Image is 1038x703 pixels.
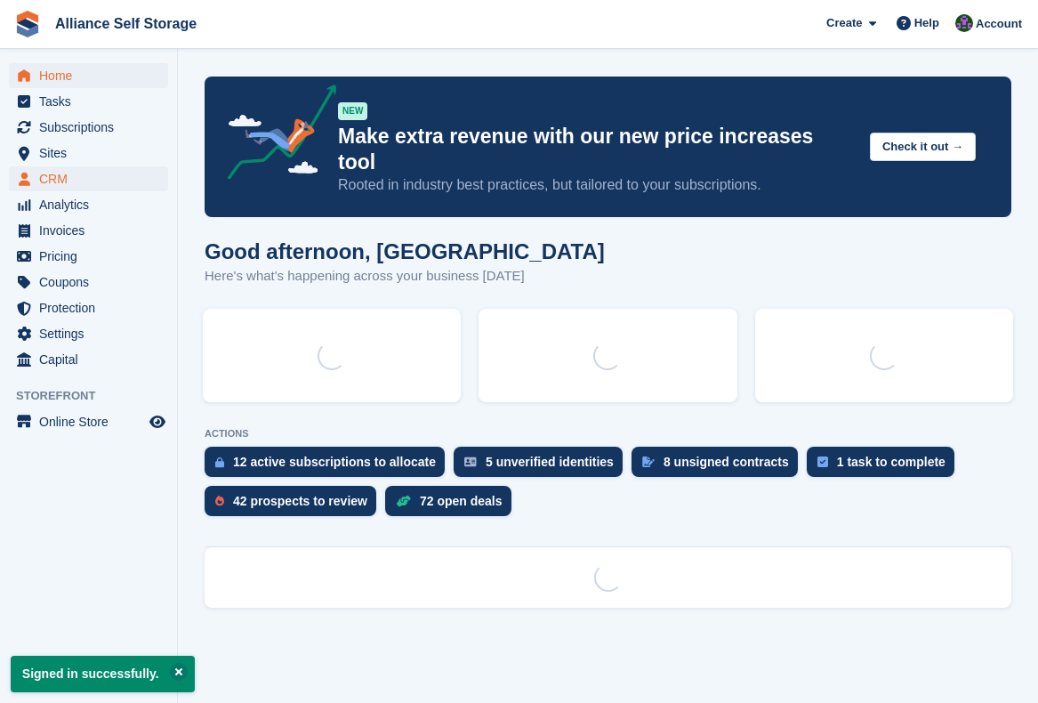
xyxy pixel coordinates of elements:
[9,270,168,295] a: menu
[39,321,146,346] span: Settings
[147,411,168,432] a: Preview store
[16,387,177,405] span: Storefront
[9,321,168,346] a: menu
[338,124,856,175] p: Make extra revenue with our new price increases tool
[205,428,1011,440] p: ACTIONS
[9,295,168,320] a: menu
[233,494,367,508] div: 42 prospects to review
[9,192,168,217] a: menu
[213,85,337,186] img: price-adjustments-announcement-icon-8257ccfd72463d97f412b2fc003d46551f7dbcb40ab6d574587a9cd5c0d94...
[215,457,224,468] img: active_subscription_to_allocate_icon-d502201f5373d7db506a760aba3b589e785aa758c864c3986d89f69b8ff3...
[817,457,828,467] img: task-75834270c22a3079a89374b754ae025e5fb1db73e45f91037f5363f120a921f8.svg
[338,175,856,195] p: Rooted in industry best practices, but tailored to your subscriptions.
[385,486,520,525] a: 72 open deals
[976,15,1022,33] span: Account
[39,218,146,243] span: Invoices
[396,495,411,507] img: deal-1b604bf984904fb50ccaf53a9ad4b4a5d6e5aea283cecdc64d6e3604feb123c2.svg
[632,447,807,486] a: 8 unsigned contracts
[205,447,454,486] a: 12 active subscriptions to allocate
[420,494,503,508] div: 72 open deals
[9,89,168,114] a: menu
[9,218,168,243] a: menu
[338,102,367,120] div: NEW
[215,496,224,506] img: prospect-51fa495bee0391a8d652442698ab0144808aea92771e9ea1ae160a38d050c398.svg
[39,192,146,217] span: Analytics
[39,63,146,88] span: Home
[9,244,168,269] a: menu
[205,486,385,525] a: 42 prospects to review
[205,266,605,287] p: Here's what's happening across your business [DATE]
[39,409,146,434] span: Online Store
[914,14,939,32] span: Help
[39,244,146,269] span: Pricing
[454,447,632,486] a: 5 unverified identities
[9,63,168,88] a: menu
[39,270,146,295] span: Coupons
[48,9,204,38] a: Alliance Self Storage
[9,141,168,166] a: menu
[39,115,146,140] span: Subscriptions
[39,166,146,191] span: CRM
[205,239,605,263] h1: Good afternoon, [GEOGRAPHIC_DATA]
[39,141,146,166] span: Sites
[464,457,477,467] img: verify_identity-adf6edd0f0f0b5bbfe63781bf79b02c33cf7c696d77639b501bdc392416b5a36.svg
[870,133,976,162] button: Check it out →
[807,447,963,486] a: 1 task to complete
[9,347,168,372] a: menu
[11,656,195,692] p: Signed in successfully.
[14,11,41,37] img: stora-icon-8386f47178a22dfd0bd8f6a31ec36ba5ce8667c1dd55bd0f319d3a0aa187defe.svg
[664,455,789,469] div: 8 unsigned contracts
[486,455,614,469] div: 5 unverified identities
[837,455,945,469] div: 1 task to complete
[233,455,436,469] div: 12 active subscriptions to allocate
[955,14,973,32] img: Romilly Norton
[9,166,168,191] a: menu
[826,14,862,32] span: Create
[39,347,146,372] span: Capital
[9,409,168,434] a: menu
[642,457,655,467] img: contract_signature_icon-13c848040528278c33f63329250d36e43548de30e8caae1d1a13099fd9432cc5.svg
[39,295,146,320] span: Protection
[39,89,146,114] span: Tasks
[9,115,168,140] a: menu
